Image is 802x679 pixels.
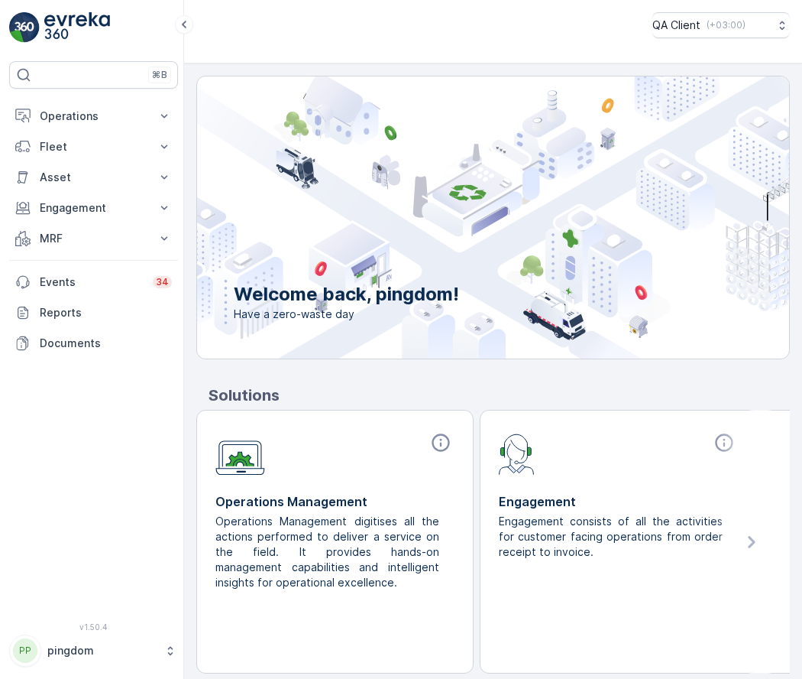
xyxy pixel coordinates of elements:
button: MRF [9,223,178,254]
p: Reports [40,305,172,320]
button: PPpingdom [9,635,178,667]
button: Operations [9,101,178,132]
p: Solutions [209,384,790,407]
button: QA Client(+03:00) [652,12,790,38]
img: module-icon [499,432,535,475]
p: ( +03:00 ) [707,19,745,31]
p: Welcome back, pingdom! [234,282,459,307]
span: v 1.50.4 [9,622,178,632]
p: Engagement consists of all the activities for customer facing operations from order receipt to in... [499,514,726,560]
a: Events34 [9,267,178,297]
p: Engagement [40,200,147,216]
p: Asset [40,170,147,185]
p: QA Client [652,18,700,33]
p: ⌘B [152,69,167,81]
p: MRF [40,231,147,246]
p: Operations Management digitises all the actions performed to deliver a service on the field. It p... [215,514,442,590]
p: Fleet [40,139,147,154]
p: Engagement [499,492,738,511]
a: Documents [9,328,178,359]
img: city illustration [128,76,789,359]
p: pingdom [47,643,157,658]
img: logo_light-DOdMpM7g.png [44,12,110,43]
button: Engagement [9,193,178,223]
button: Asset [9,162,178,193]
button: Fleet [9,132,178,162]
a: Reports [9,297,178,328]
p: Documents [40,336,172,351]
p: Operations [40,109,147,124]
img: module-icon [215,432,265,476]
span: Have a zero-waste day [234,307,459,322]
div: PP [13,638,37,663]
p: Events [40,275,144,290]
p: 34 [156,276,169,288]
p: Operations Management [215,492,454,511]
img: logo [9,12,40,43]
